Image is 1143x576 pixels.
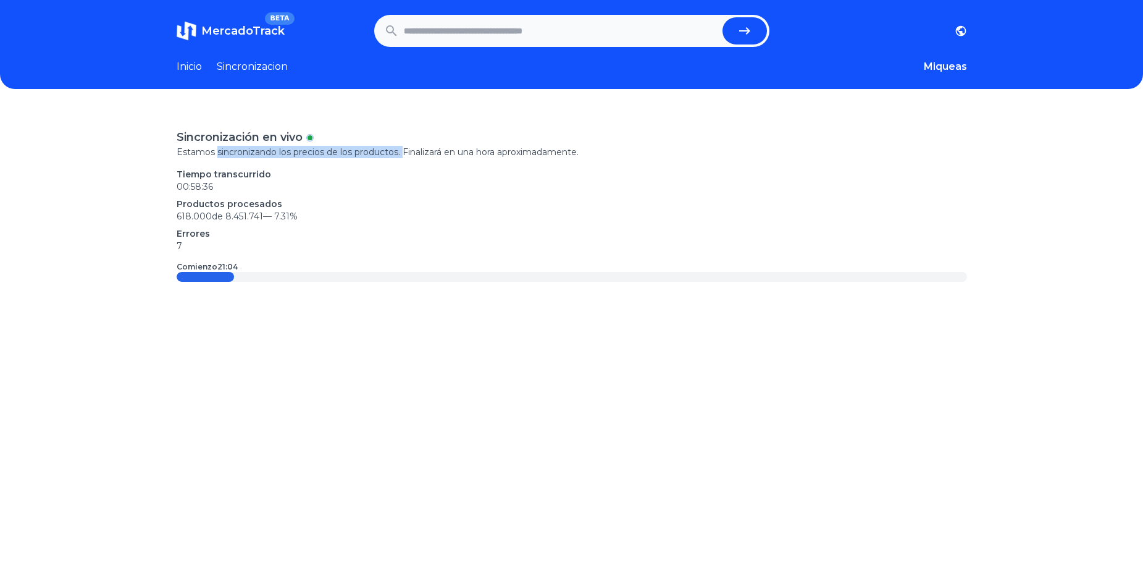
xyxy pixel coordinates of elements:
[177,262,238,272] p: Comienzo
[177,181,213,192] time: 00:58:36
[217,262,238,271] time: 21:04
[177,198,967,210] p: Productos procesados
[177,21,285,41] a: MercadoTrackBETA
[265,12,294,25] span: BETA
[217,59,288,74] a: Sincronizacion
[177,227,967,240] p: Errores
[201,24,285,38] span: MercadoTrack
[177,210,967,222] p: 618.000 de 8.451.741 —
[177,168,967,180] p: Tiempo transcurrido
[924,59,967,74] button: Miqueas
[177,59,202,74] a: Inicio
[177,146,967,158] p: Estamos sincronizando los precios de los productos. Finalizará en una hora aproximadamente.
[274,211,298,222] span: 7.31 %
[177,21,196,41] img: MercadoTrack
[177,240,967,252] p: 7
[177,129,303,146] p: Sincronización en vivo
